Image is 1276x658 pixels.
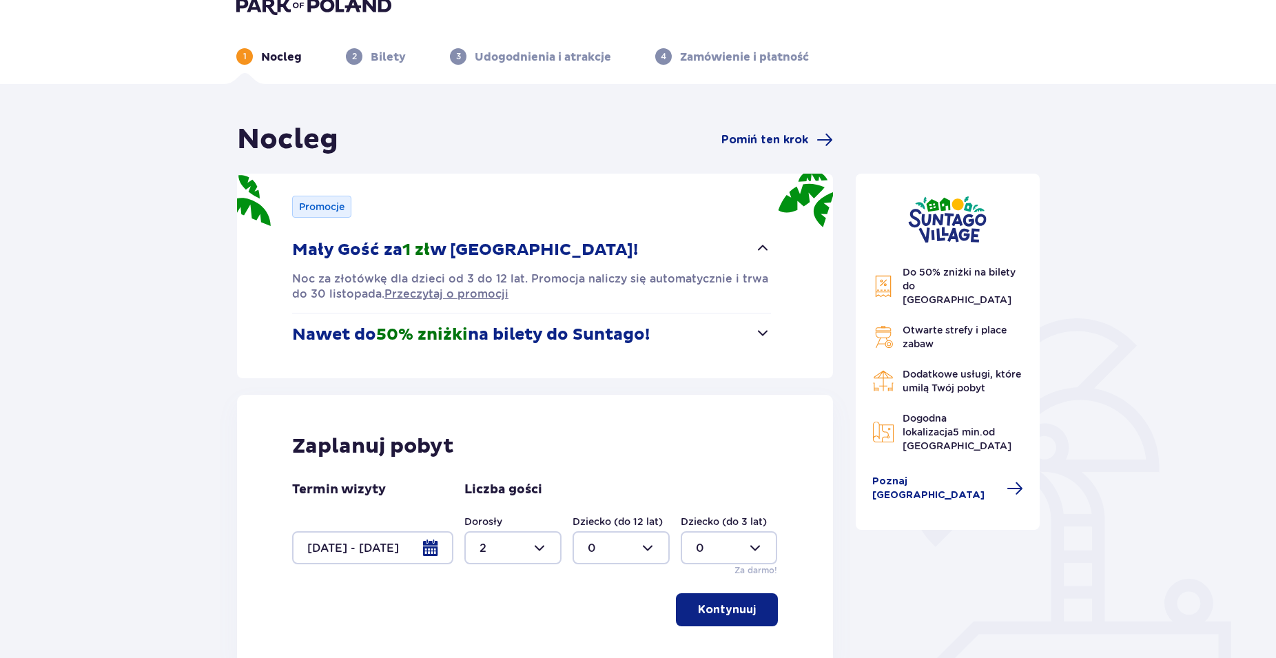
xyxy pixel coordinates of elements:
p: 3 [456,50,461,63]
span: Dogodna lokalizacja od [GEOGRAPHIC_DATA] [903,413,1011,451]
div: 2Bilety [346,48,406,65]
span: Pomiń ten krok [721,132,808,147]
a: Poznaj [GEOGRAPHIC_DATA] [872,475,1024,502]
label: Dziecko (do 3 lat) [681,515,767,528]
img: Grill Icon [872,326,894,348]
span: Do 50% zniżki na bilety do [GEOGRAPHIC_DATA] [903,267,1016,305]
p: Nawet do na bilety do Suntago! [292,325,650,345]
div: 1Nocleg [236,48,302,65]
button: Mały Gość za1 złw [GEOGRAPHIC_DATA]! [292,229,771,271]
button: Kontynuuj [676,593,778,626]
span: 50% zniżki [376,325,468,345]
p: Liczba gości [464,482,542,498]
p: Mały Gość za w [GEOGRAPHIC_DATA]! [292,240,638,260]
img: Restaurant Icon [872,370,894,392]
span: Otwarte strefy i place zabaw [903,325,1007,349]
p: Termin wizyty [292,482,386,498]
div: 3Udogodnienia i atrakcje [450,48,611,65]
p: Udogodnienia i atrakcje [475,50,611,65]
label: Dziecko (do 12 lat) [573,515,663,528]
img: Map Icon [872,421,894,443]
span: Dodatkowe usługi, które umilą Twój pobyt [903,369,1021,393]
div: Mały Gość za1 złw [GEOGRAPHIC_DATA]! [292,271,771,302]
p: 1 [243,50,247,63]
label: Dorosły [464,515,502,528]
img: Suntago Village [908,196,987,243]
p: Noc za złotówkę dla dzieci od 3 do 12 lat. Promocja naliczy się automatycznie i trwa do 30 listop... [292,271,771,302]
p: Za darmo! [734,564,777,577]
a: Pomiń ten krok [721,132,833,148]
p: Promocje [299,200,344,214]
p: Nocleg [261,50,302,65]
p: 4 [661,50,666,63]
div: 4Zamówienie i płatność [655,48,809,65]
h1: Nocleg [237,123,338,157]
p: Kontynuuj [698,602,756,617]
span: 5 min. [953,426,982,438]
span: 1 zł [402,240,430,260]
p: 2 [352,50,357,63]
span: Poznaj [GEOGRAPHIC_DATA] [872,475,999,502]
img: Discount Icon [872,275,894,298]
p: Zaplanuj pobyt [292,433,454,460]
p: Bilety [371,50,406,65]
button: Nawet do50% zniżkina bilety do Suntago! [292,313,771,356]
a: Przeczytaj o promocji [384,287,508,302]
p: Zamówienie i płatność [680,50,809,65]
